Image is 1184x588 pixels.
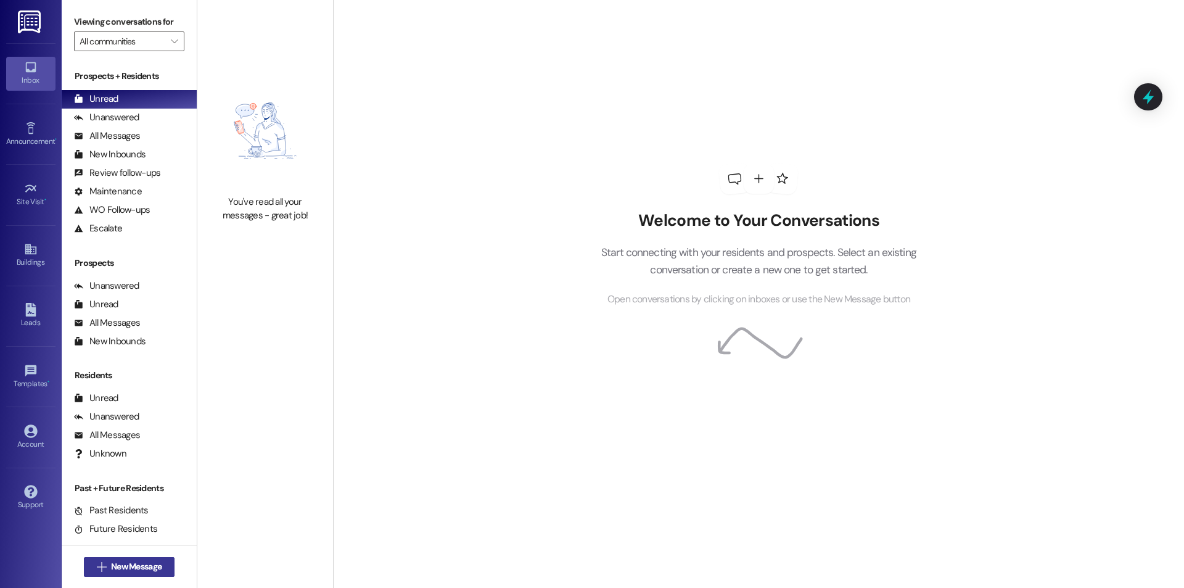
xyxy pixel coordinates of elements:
div: Future Residents [74,523,157,536]
div: Unread [74,298,118,311]
span: • [47,378,49,386]
div: Unknown [74,447,126,460]
div: New Inbounds [74,148,146,161]
div: All Messages [74,130,140,143]
a: Leads [6,299,55,333]
i:  [97,562,106,572]
a: Support [6,481,55,515]
span: New Message [111,560,162,573]
div: Past + Future Residents [62,482,197,495]
div: Prospects [62,257,197,270]
div: All Messages [74,429,140,442]
img: empty-state [211,72,319,190]
a: Inbox [6,57,55,90]
a: Account [6,421,55,454]
div: Past Residents [74,504,149,517]
div: Unanswered [74,111,139,124]
div: Unanswered [74,280,139,292]
span: • [44,196,46,204]
input: All communities [80,31,165,51]
div: New Inbounds [74,335,146,348]
div: You've read all your messages - great job! [211,196,319,222]
i:  [171,36,178,46]
div: Unanswered [74,410,139,423]
div: Maintenance [74,185,142,198]
div: Residents [62,369,197,382]
div: All Messages [74,317,140,329]
div: Prospects + Residents [62,70,197,83]
span: • [55,135,57,144]
a: Site Visit • [6,178,55,212]
button: New Message [84,557,175,577]
a: Templates • [6,360,55,394]
div: Escalate [74,222,122,235]
h2: Welcome to Your Conversations [582,211,935,231]
div: Unread [74,93,118,106]
label: Viewing conversations for [74,12,184,31]
img: ResiDesk Logo [18,10,43,33]
div: WO Follow-ups [74,204,150,217]
a: Buildings [6,239,55,272]
div: Review follow-ups [74,167,160,180]
div: Unread [74,392,118,405]
p: Start connecting with your residents and prospects. Select an existing conversation or create a n... [582,244,935,279]
span: Open conversations by clicking on inboxes or use the New Message button [607,292,910,307]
